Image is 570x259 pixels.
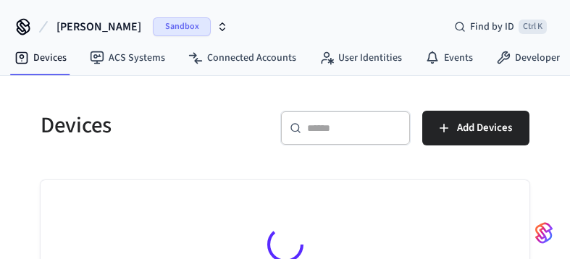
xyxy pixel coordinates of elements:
[308,45,414,71] a: User Identities
[422,111,529,145] button: Add Devices
[443,14,558,40] div: Find by IDCtrl K
[3,45,78,71] a: Devices
[153,17,211,36] span: Sandbox
[41,111,263,140] h5: Devices
[56,18,141,35] span: [PERSON_NAME]
[535,221,553,245] img: SeamLogoGradient.69752ec5.svg
[470,20,514,34] span: Find by ID
[78,45,177,71] a: ACS Systems
[177,45,308,71] a: Connected Accounts
[457,119,512,137] span: Add Devices
[519,20,547,34] span: Ctrl K
[414,45,485,71] a: Events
